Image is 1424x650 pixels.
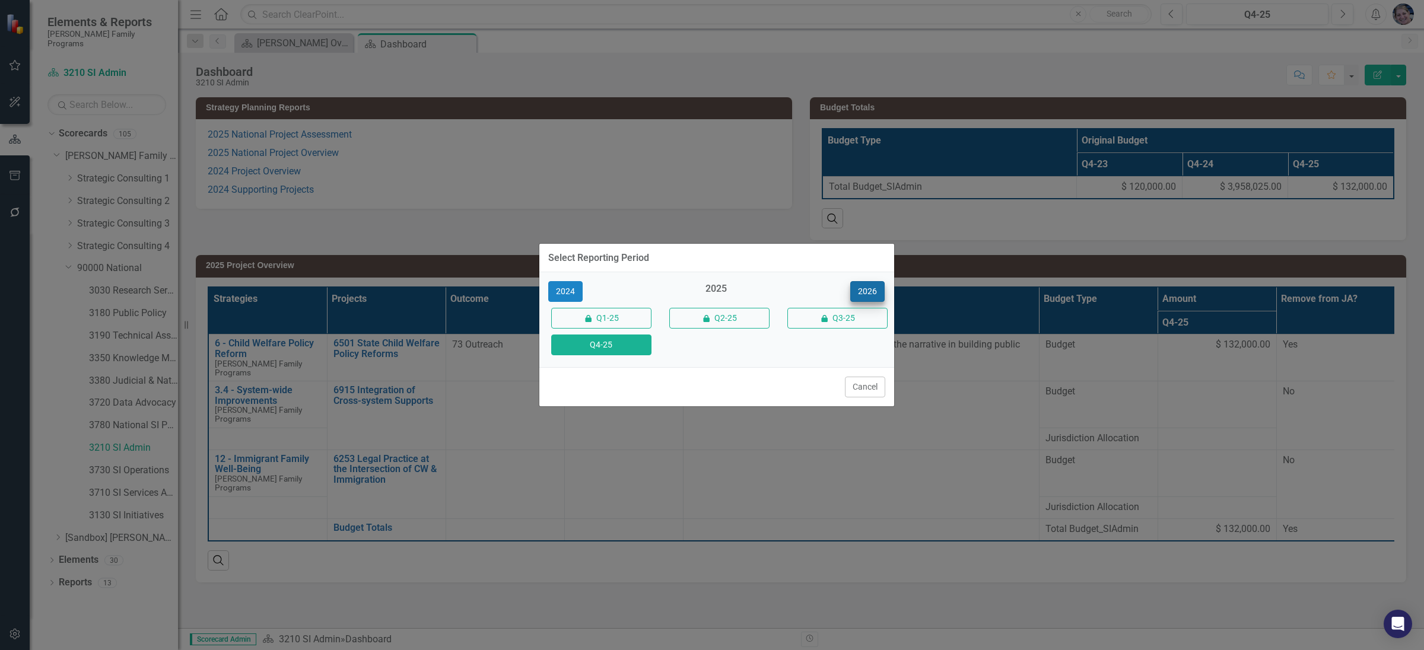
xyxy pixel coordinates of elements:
[548,253,649,263] div: Select Reporting Period
[1384,610,1412,638] div: Open Intercom Messenger
[669,308,770,329] button: Q2-25
[551,308,651,329] button: Q1-25
[548,281,583,302] button: 2024
[666,282,767,302] div: 2025
[850,281,885,302] button: 2026
[845,377,885,397] button: Cancel
[551,334,651,355] button: Q4-25
[787,308,888,329] button: Q3-25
